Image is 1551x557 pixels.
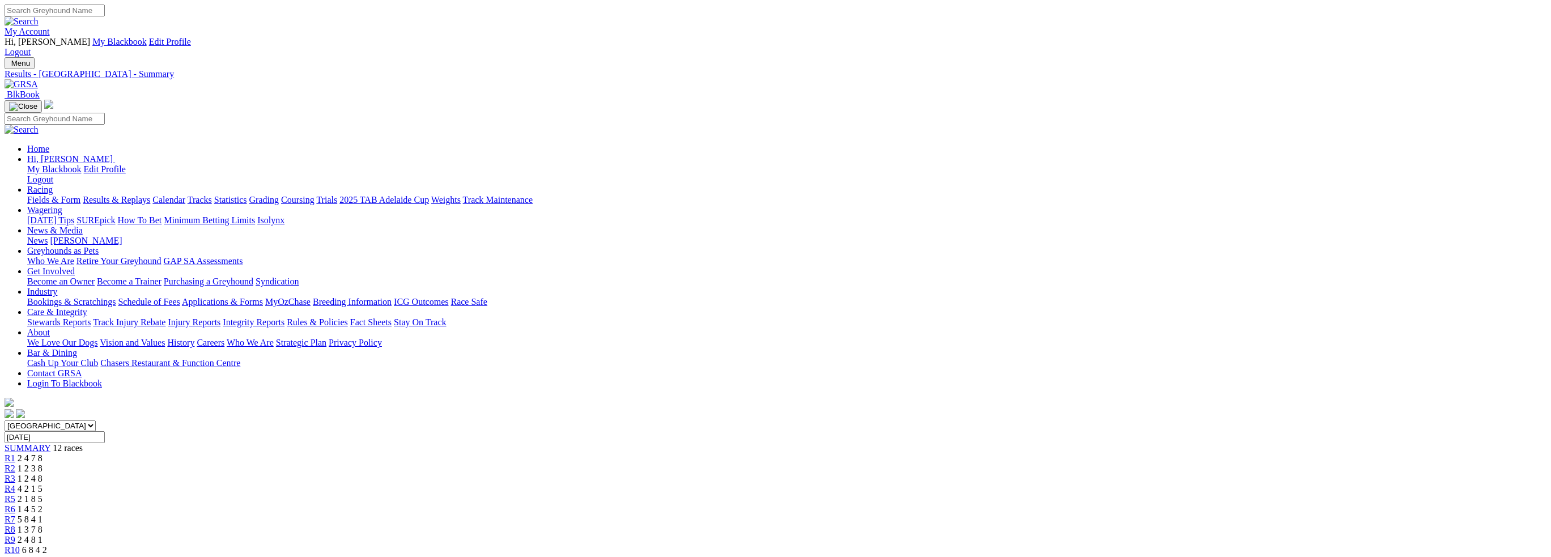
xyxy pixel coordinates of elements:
[5,525,15,534] span: R8
[18,535,43,545] span: 2 4 8 1
[5,27,50,36] a: My Account
[5,16,39,27] img: Search
[265,297,311,307] a: MyOzChase
[18,494,43,504] span: 2 1 8 5
[223,317,284,327] a: Integrity Reports
[27,236,1546,246] div: News & Media
[5,443,50,453] a: SUMMARY
[281,195,315,205] a: Coursing
[5,535,15,545] a: R9
[152,195,185,205] a: Calendar
[313,297,392,307] a: Breeding Information
[5,57,35,69] button: Toggle navigation
[287,317,348,327] a: Rules & Policies
[18,515,43,524] span: 5 8 4 1
[50,236,122,245] a: [PERSON_NAME]
[5,453,15,463] a: R1
[27,195,1546,205] div: Racing
[100,358,240,368] a: Chasers Restaurant & Function Centre
[256,277,299,286] a: Syndication
[5,113,105,125] input: Search
[257,215,284,225] a: Isolynx
[5,504,15,514] a: R6
[431,195,461,205] a: Weights
[77,215,115,225] a: SUREpick
[27,307,87,317] a: Care & Integrity
[27,328,50,337] a: About
[27,195,80,205] a: Fields & Form
[27,338,1546,348] div: About
[394,297,448,307] a: ICG Outcomes
[27,277,95,286] a: Become an Owner
[5,474,15,483] a: R3
[5,464,15,473] a: R2
[18,464,43,473] span: 1 2 3 8
[164,256,243,266] a: GAP SA Assessments
[149,37,191,46] a: Edit Profile
[27,164,1546,185] div: Hi, [PERSON_NAME]
[463,195,533,205] a: Track Maintenance
[188,195,212,205] a: Tracks
[227,338,274,347] a: Who We Are
[5,431,105,443] input: Select date
[16,409,25,418] img: twitter.svg
[167,338,194,347] a: History
[214,195,247,205] a: Statistics
[5,37,90,46] span: Hi, [PERSON_NAME]
[9,102,37,111] img: Close
[118,215,162,225] a: How To Bet
[5,90,40,99] a: BlkBook
[97,277,162,286] a: Become a Trainer
[27,175,53,184] a: Logout
[27,368,82,378] a: Contact GRSA
[92,37,147,46] a: My Blackbook
[5,37,1546,57] div: My Account
[18,525,43,534] span: 1 3 7 8
[27,256,1546,266] div: Greyhounds as Pets
[197,338,224,347] a: Careers
[27,144,49,154] a: Home
[53,443,83,453] span: 12 races
[276,338,326,347] a: Strategic Plan
[27,246,99,256] a: Greyhounds as Pets
[22,545,47,555] span: 6 8 4 2
[451,297,487,307] a: Race Safe
[18,453,43,463] span: 2 4 7 8
[84,164,126,174] a: Edit Profile
[27,226,83,235] a: News & Media
[27,287,57,296] a: Industry
[249,195,279,205] a: Grading
[27,266,75,276] a: Get Involved
[27,348,77,358] a: Bar & Dining
[182,297,263,307] a: Applications & Forms
[27,297,1546,307] div: Industry
[27,358,1546,368] div: Bar & Dining
[5,515,15,524] a: R7
[27,379,102,388] a: Login To Blackbook
[339,195,429,205] a: 2025 TAB Adelaide Cup
[83,195,150,205] a: Results & Replays
[168,317,220,327] a: Injury Reports
[5,100,42,113] button: Toggle navigation
[118,297,180,307] a: Schedule of Fees
[27,277,1546,287] div: Get Involved
[100,338,165,347] a: Vision and Values
[394,317,446,327] a: Stay On Track
[5,125,39,135] img: Search
[164,277,253,286] a: Purchasing a Greyhound
[5,545,20,555] a: R10
[77,256,162,266] a: Retire Your Greyhound
[27,338,97,347] a: We Love Our Dogs
[329,338,382,347] a: Privacy Policy
[18,484,43,494] span: 4 2 1 5
[5,5,105,16] input: Search
[93,317,165,327] a: Track Injury Rebate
